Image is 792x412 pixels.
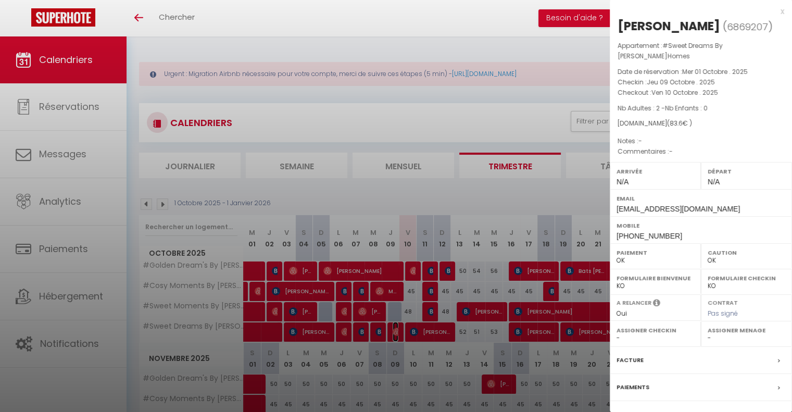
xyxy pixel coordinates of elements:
span: N/A [617,178,628,186]
span: Nb Enfants : 0 [665,104,708,113]
span: N/A [708,178,720,186]
div: [DOMAIN_NAME] [618,119,784,129]
label: Arrivée [617,166,694,177]
span: Mer 01 Octobre . 2025 [682,67,748,76]
span: 6869207 [727,20,768,33]
span: Pas signé [708,309,738,318]
label: Départ [708,166,785,177]
span: Nb Adultes : 2 - [618,104,708,113]
span: [PHONE_NUMBER] [617,232,682,240]
p: Date de réservation : [618,67,784,77]
label: Assigner Checkin [617,325,694,335]
label: Paiement [617,247,694,258]
span: - [669,147,673,156]
span: 83.6 [670,119,683,128]
span: [EMAIL_ADDRESS][DOMAIN_NAME] [617,205,740,213]
span: ( € ) [667,119,692,128]
p: Checkout : [618,88,784,98]
label: Paiements [617,382,649,393]
div: x [610,5,784,18]
span: Jeu 09 Octobre . 2025 [647,78,715,86]
label: Formulaire Checkin [708,273,785,283]
p: Checkin : [618,77,784,88]
p: Appartement : [618,41,784,61]
span: #Sweet Dreams By [PERSON_NAME]Homes [618,41,723,60]
span: ( ) [723,19,773,34]
span: Ven 10 Octobre . 2025 [651,88,718,97]
div: [PERSON_NAME] [618,18,720,34]
label: Assigner Menage [708,325,785,335]
label: A relancer [617,298,651,307]
label: Facture [617,355,644,366]
label: Mobile [617,220,785,231]
label: Formulaire Bienvenue [617,273,694,283]
p: Commentaires : [618,146,784,157]
span: - [638,136,642,145]
label: Contrat [708,298,738,305]
p: Notes : [618,136,784,146]
label: Caution [708,247,785,258]
label: Email [617,193,785,204]
i: Sélectionner OUI si vous souhaiter envoyer les séquences de messages post-checkout [653,298,660,310]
